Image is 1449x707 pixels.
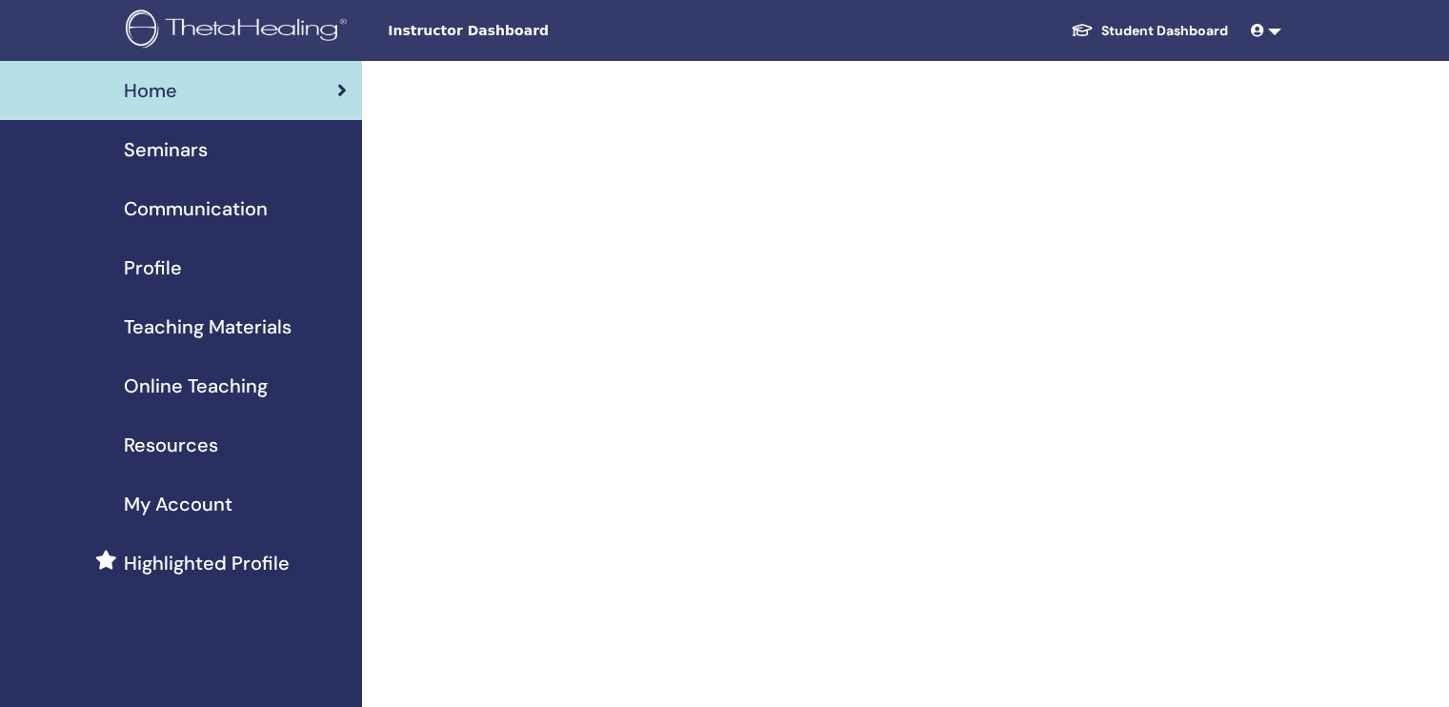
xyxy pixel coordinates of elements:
[124,135,208,164] span: Seminars
[1071,22,1094,38] img: graduation-cap-white.svg
[124,490,232,518] span: My Account
[124,549,290,577] span: Highlighted Profile
[124,313,292,341] span: Teaching Materials
[388,21,674,41] span: Instructor Dashboard
[124,372,268,400] span: Online Teaching
[124,194,268,223] span: Communication
[124,253,182,282] span: Profile
[124,76,177,105] span: Home
[1056,13,1243,49] a: Student Dashboard
[126,10,353,52] img: logo.png
[124,431,218,459] span: Resources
